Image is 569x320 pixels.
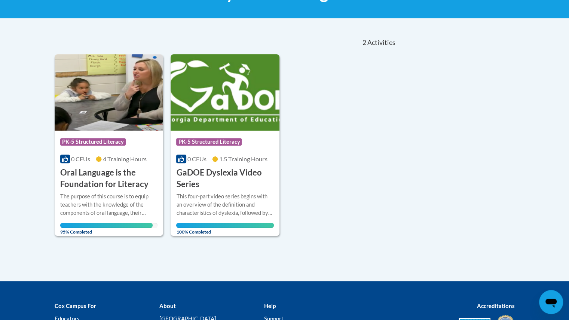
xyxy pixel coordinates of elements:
span: Activities [367,39,395,47]
a: Course LogoPK-5 Structured Literacy0 CEUs4 Training Hours Oral Language is the Foundation for Lit... [55,54,163,235]
span: 95% Completed [60,223,153,235]
span: PK-5 Structured Literacy [176,138,242,146]
b: About [159,302,175,309]
b: Cox Campus For [55,302,96,309]
div: Your progress [60,223,153,228]
span: 100% Completed [176,223,274,235]
span: 4 Training Hours [103,155,147,162]
h3: GaDOE Dyslexia Video Series [176,167,274,190]
h3: Oral Language is the Foundation for Literacy [60,167,158,190]
span: 1.5 Training Hours [219,155,267,162]
span: PK-5 Structured Literacy [60,138,126,146]
img: Course Logo [171,54,279,131]
img: Course Logo [55,54,163,131]
div: Your progress [176,223,274,228]
b: Help [264,302,275,309]
iframe: Button to launch messaging window [539,290,563,314]
div: The purpose of this course is to equip teachers with the knowledge of the components of oral lang... [60,192,158,217]
a: Course LogoPK-5 Structured Literacy0 CEUs1.5 Training Hours GaDOE Dyslexia Video SeriesThis four-... [171,54,279,235]
span: 0 CEUs [187,155,207,162]
span: 0 CEUs [71,155,90,162]
span: 2 [362,39,366,47]
b: Accreditations [477,302,515,309]
div: This four-part video series begins with an overview of the definition and characteristics of dysl... [176,192,274,217]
